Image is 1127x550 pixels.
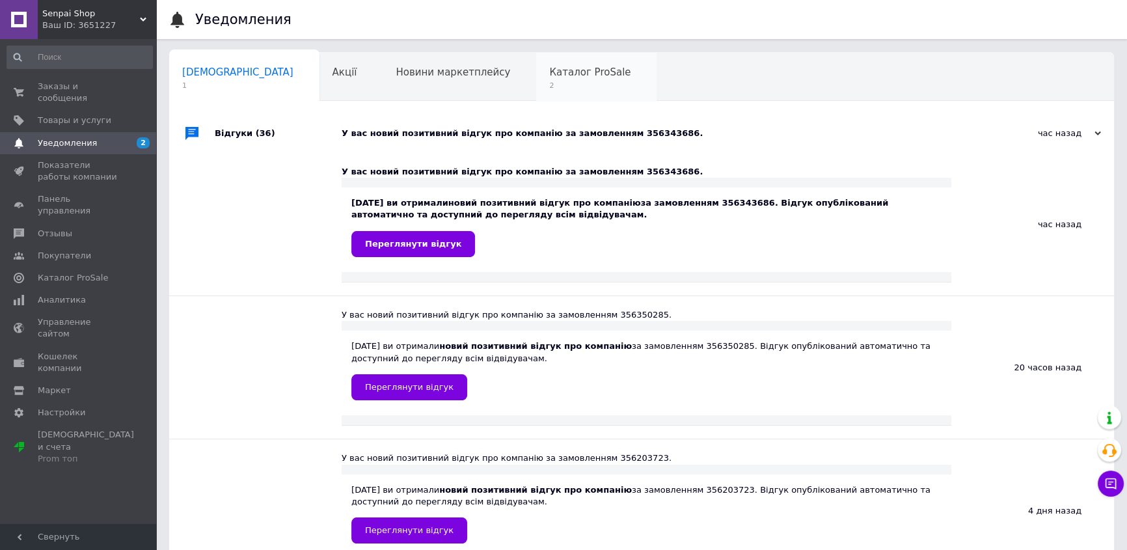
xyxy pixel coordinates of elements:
[42,8,140,20] span: Senpai Shop
[951,153,1114,296] div: час назад
[333,66,357,78] span: Акції
[38,407,85,419] span: Настройки
[351,484,942,543] div: [DATE] ви отримали за замовленням 356203723. Відгук опублікований автоматично та доступний до пер...
[38,250,91,262] span: Покупатели
[38,316,120,340] span: Управление сайтом
[342,166,951,178] div: У вас новий позитивний відгук про компанію за замовленням 356343686.
[342,309,951,321] div: У вас новий позитивний відгук про компанію за замовленням 356350285.
[38,272,108,284] span: Каталог ProSale
[38,193,120,217] span: Панель управления
[137,137,150,148] span: 2
[351,340,942,400] div: [DATE] ви отримали за замовленням 356350285. Відгук опублікований автоматично та доступний до пер...
[365,382,454,392] span: Переглянути відгук
[951,296,1114,439] div: 20 часов назад
[38,351,120,374] span: Кошелек компании
[182,66,293,78] span: [DEMOGRAPHIC_DATA]
[215,114,342,153] div: Відгуки
[351,197,942,256] div: [DATE] ви отримали за замовленням 356343686. Відгук опублікований автоматично та доступний до пер...
[448,198,641,208] b: новий позитивний відгук про компанію
[365,239,461,249] span: Переглянути відгук
[342,452,951,464] div: У вас новий позитивний відгук про компанію за замовленням 356203723.
[971,128,1101,139] div: час назад
[38,81,120,104] span: Заказы и сообщения
[439,341,632,351] b: новий позитивний відгук про компанію
[38,294,86,306] span: Аналитика
[38,429,134,465] span: [DEMOGRAPHIC_DATA] и счета
[38,159,120,183] span: Показатели работы компании
[549,81,631,90] span: 2
[38,228,72,240] span: Отзывы
[342,128,971,139] div: У вас новий позитивний відгук про компанію за замовленням 356343686.
[7,46,153,69] input: Поиск
[1098,471,1124,497] button: Чат с покупателем
[549,66,631,78] span: Каталог ProSale
[256,128,275,138] span: (36)
[439,485,632,495] b: новий позитивний відгук про компанію
[351,231,475,257] a: Переглянути відгук
[351,517,467,543] a: Переглянути відгук
[38,385,71,396] span: Маркет
[38,115,111,126] span: Товары и услуги
[38,453,134,465] div: Prom топ
[42,20,156,31] div: Ваш ID: 3651227
[351,374,467,400] a: Переглянути відгук
[396,66,510,78] span: Новини маркетплейсу
[38,137,97,149] span: Уведомления
[195,12,292,27] h1: Уведомления
[365,525,454,535] span: Переглянути відгук
[182,81,293,90] span: 1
